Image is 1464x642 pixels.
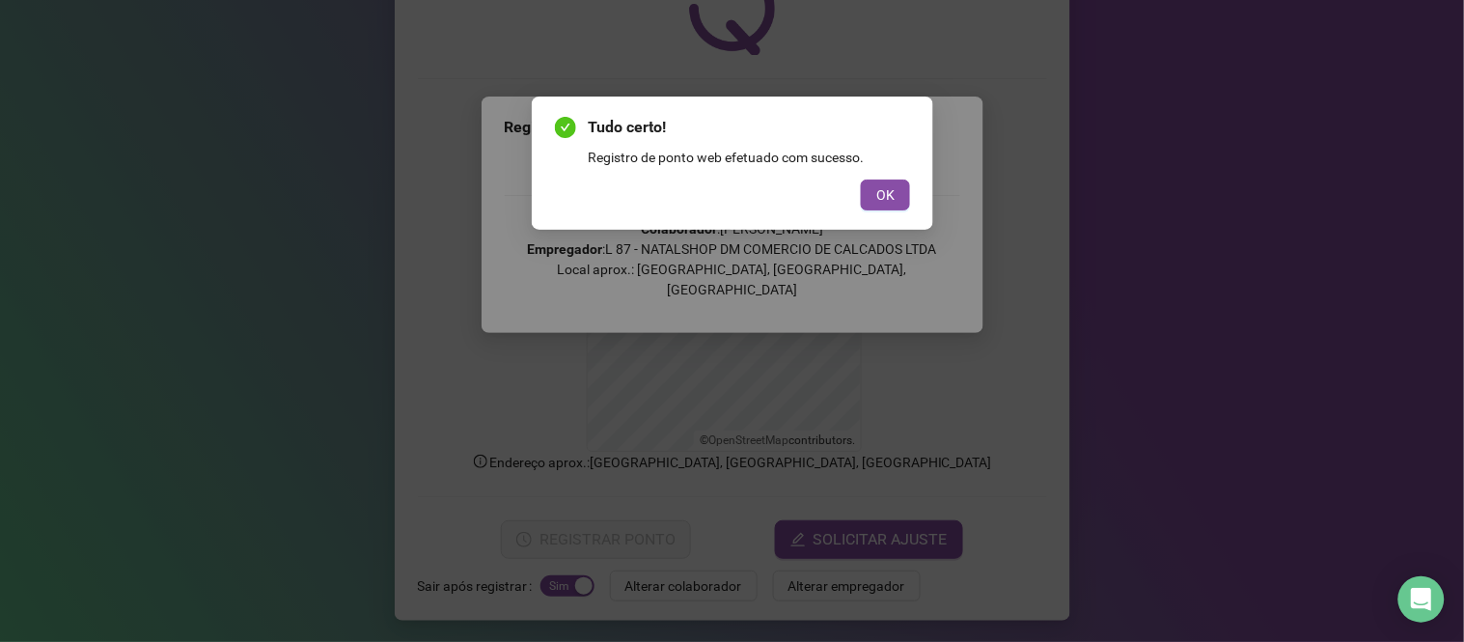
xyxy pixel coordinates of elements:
[1398,576,1445,623] div: Open Intercom Messenger
[588,147,910,168] div: Registro de ponto web efetuado com sucesso.
[876,184,895,206] span: OK
[555,117,576,138] span: check-circle
[861,180,910,210] button: OK
[588,116,910,139] span: Tudo certo!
